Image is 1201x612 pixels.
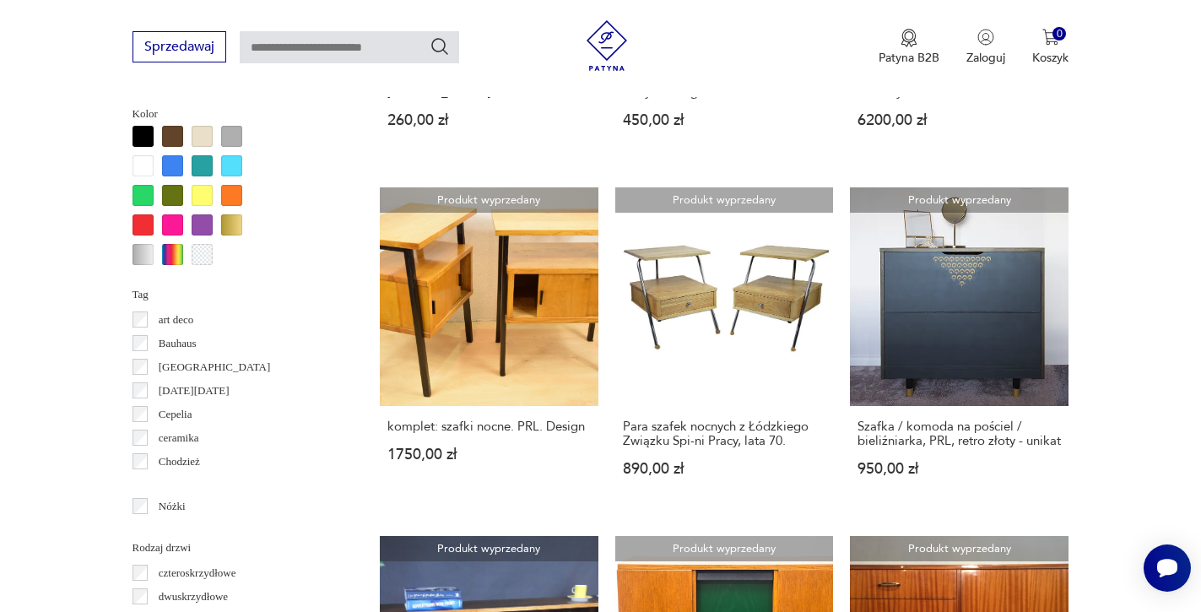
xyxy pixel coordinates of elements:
p: 6200,00 zł [857,113,1061,127]
p: Kolor [133,105,339,123]
button: Sprzedawaj [133,31,226,62]
p: 260,00 zł [387,113,591,127]
div: 0 [1052,27,1067,41]
p: Rodzaj drzwi [133,539,339,557]
p: [DATE][DATE] [159,382,230,400]
p: czteroskrzydłowe [159,564,236,582]
p: art deco [159,311,194,329]
p: dwuskrzydłowe [159,588,228,606]
button: Szukaj [430,36,450,57]
p: Zaloguj [966,50,1005,66]
p: ceramika [159,429,199,447]
h3: Komoda Zjednoczenie [PERSON_NAME] [387,71,591,100]
p: 1750,00 zł [387,447,591,462]
p: 950,00 zł [857,462,1061,476]
a: Sprzedawaj [133,42,226,54]
button: Zaloguj [966,29,1005,66]
p: Cepelia [159,405,192,424]
a: Produkt wyprzedanyPara szafek nocnych z Łódzkiego Związku Spi-ni Pracy, lata 70.Para szafek nocny... [615,187,834,509]
h3: Szafka / komoda na pościel / bieliźniarka, PRL, retro złoty - unikat [857,420,1061,448]
p: Chodzież [159,452,200,471]
h3: Długa [PERSON_NAME], 32 szuflady drewniane [857,71,1061,100]
img: Ikonka użytkownika [977,29,994,46]
p: Nóżki [159,497,186,516]
img: Ikona medalu [901,29,917,47]
p: Tag [133,285,339,304]
p: 450,00 zł [623,113,826,127]
img: Ikona koszyka [1042,29,1059,46]
iframe: Smartsupp widget button [1144,544,1191,592]
p: [GEOGRAPHIC_DATA] [159,358,271,376]
img: Patyna - sklep z meblami i dekoracjami vintage [582,20,632,71]
p: Bauhaus [159,334,197,353]
p: Ćmielów [159,476,199,495]
a: Produkt wyprzedanySzafka / komoda na pościel / bieliźniarka, PRL, retro złoty - unikatSzafka / ko... [850,187,1068,509]
p: Koszyk [1032,50,1068,66]
h3: Para szafek nocnych z Łódzkiego Związku Spi-ni Pracy, lata 70. [623,420,826,448]
p: Patyna B2B [879,50,939,66]
h3: komplet: szafki nocne. PRL. Design [387,420,591,434]
button: 0Koszyk [1032,29,1068,66]
p: 890,00 zł [623,462,826,476]
a: Produkt wyprzedanykomplet: szafki nocne. PRL. Designkomplet: szafki nocne. PRL. Design1750,00 zł [380,187,598,509]
h3: Szafka RTV typ 600-204 stolik, klasyka design PRL [623,71,826,100]
a: Ikona medaluPatyna B2B [879,29,939,66]
button: Patyna B2B [879,29,939,66]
